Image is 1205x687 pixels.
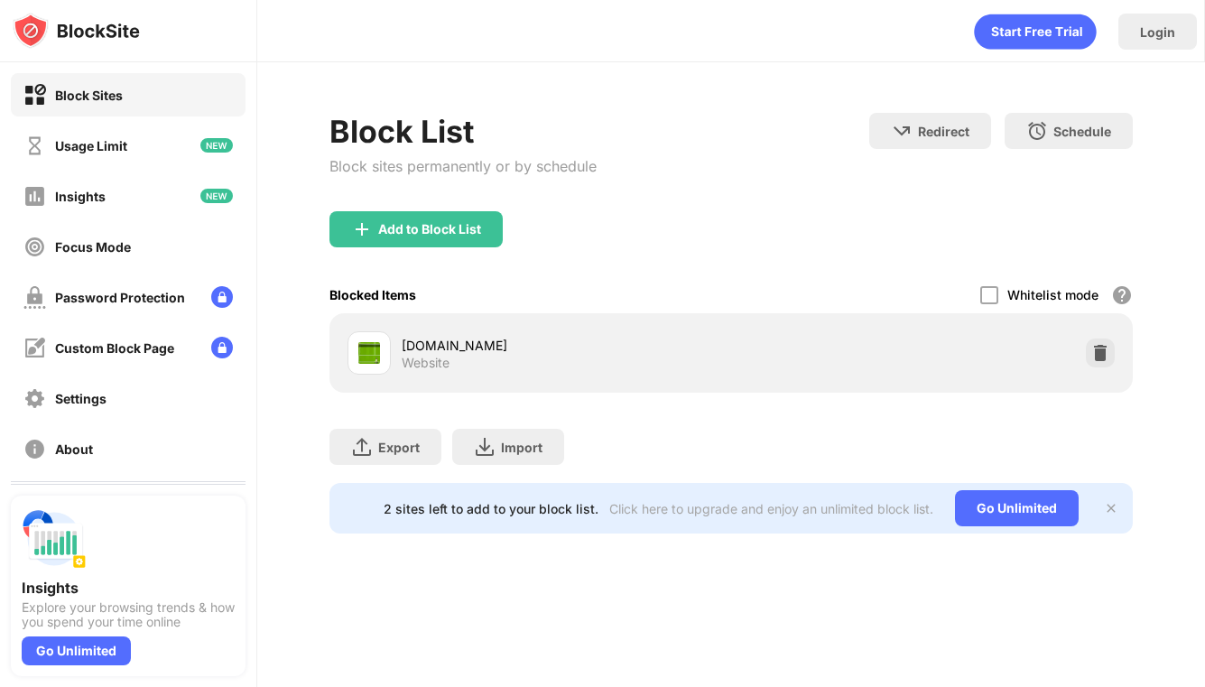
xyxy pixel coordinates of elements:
[55,138,127,153] div: Usage Limit
[1140,24,1175,40] div: Login
[23,236,46,258] img: focus-off.svg
[23,337,46,359] img: customize-block-page-off.svg
[358,342,380,364] img: favicons
[402,355,450,371] div: Website
[211,337,233,358] img: lock-menu.svg
[23,185,46,208] img: insights-off.svg
[329,157,597,175] div: Block sites permanently or by schedule
[200,138,233,153] img: new-icon.svg
[55,340,174,356] div: Custom Block Page
[384,501,598,516] div: 2 sites left to add to your block list.
[378,440,420,455] div: Export
[23,135,46,157] img: time-usage-off.svg
[501,440,542,455] div: Import
[22,600,235,629] div: Explore your browsing trends & how you spend your time online
[329,287,416,302] div: Blocked Items
[955,490,1079,526] div: Go Unlimited
[918,124,969,139] div: Redirect
[329,113,597,150] div: Block List
[23,387,46,410] img: settings-off.svg
[55,441,93,457] div: About
[22,579,235,597] div: Insights
[211,286,233,308] img: lock-menu.svg
[200,189,233,203] img: new-icon.svg
[13,13,140,49] img: logo-blocksite.svg
[55,239,131,255] div: Focus Mode
[55,391,107,406] div: Settings
[55,290,185,305] div: Password Protection
[23,438,46,460] img: about-off.svg
[1053,124,1111,139] div: Schedule
[402,336,731,355] div: [DOMAIN_NAME]
[55,189,106,204] div: Insights
[22,506,87,571] img: push-insights.svg
[974,14,1097,50] div: animation
[1104,501,1118,515] img: x-button.svg
[1007,287,1098,302] div: Whitelist mode
[609,501,933,516] div: Click here to upgrade and enjoy an unlimited block list.
[22,636,131,665] div: Go Unlimited
[378,222,481,237] div: Add to Block List
[23,286,46,309] img: password-protection-off.svg
[23,84,46,107] img: block-on.svg
[55,88,123,103] div: Block Sites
